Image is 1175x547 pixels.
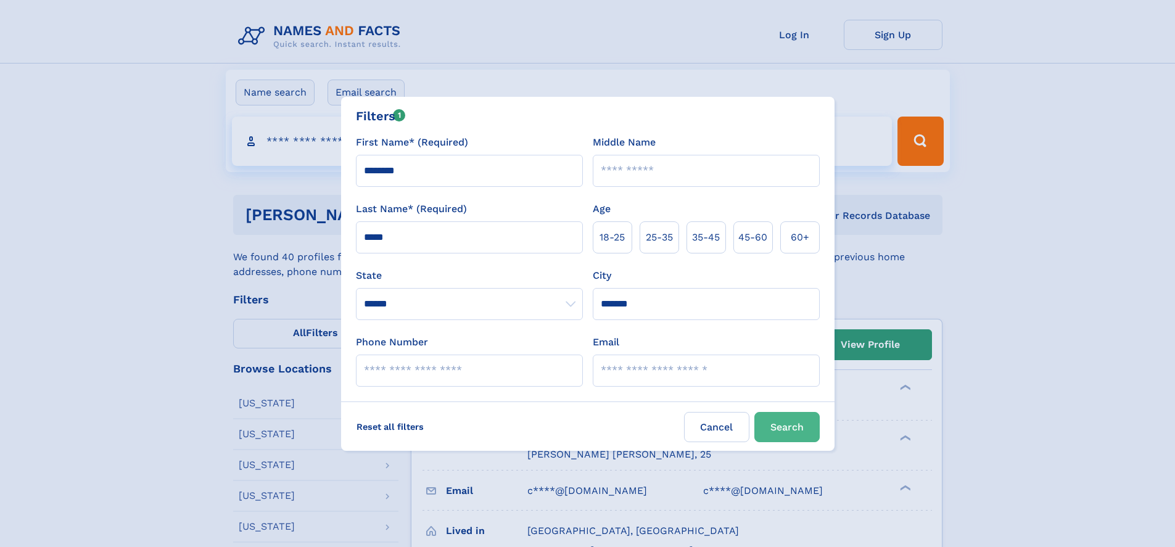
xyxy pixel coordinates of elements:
span: 45‑60 [738,230,767,245]
span: 18‑25 [600,230,625,245]
label: Middle Name [593,135,656,150]
label: Reset all filters [348,412,432,442]
label: Email [593,335,619,350]
label: Age [593,202,611,216]
label: First Name* (Required) [356,135,468,150]
div: Filters [356,107,406,125]
label: Phone Number [356,335,428,350]
span: 25‑35 [646,230,673,245]
label: Cancel [684,412,749,442]
label: City [593,268,611,283]
button: Search [754,412,820,442]
span: 35‑45 [692,230,720,245]
span: 60+ [791,230,809,245]
label: State [356,268,583,283]
label: Last Name* (Required) [356,202,467,216]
